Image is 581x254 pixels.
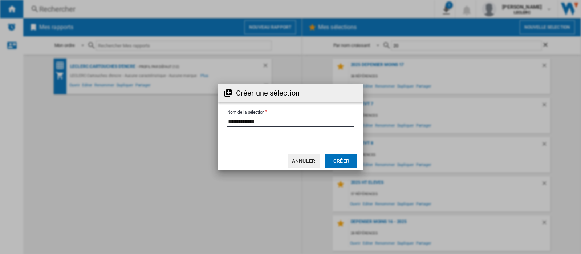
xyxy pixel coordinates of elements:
[349,89,357,97] md-icon: Close dialog
[218,84,363,170] md-dialog: Créer une ...
[236,88,300,98] h2: Créer une sélection
[346,86,360,100] button: Close dialog
[288,154,320,168] button: Annuler
[325,154,357,168] button: Créer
